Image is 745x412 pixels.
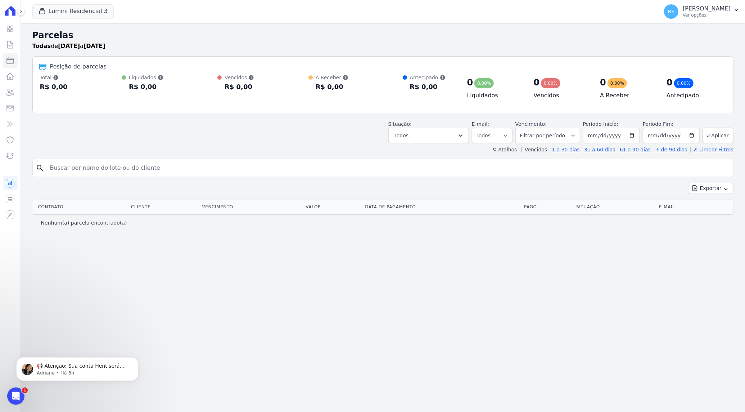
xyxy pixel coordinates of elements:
[703,128,733,143] button: Aplicar
[667,77,673,88] div: 0
[7,387,24,405] iframe: Intercom live chat
[32,29,733,42] h2: Parcelas
[303,200,362,214] th: Valor
[316,81,348,93] div: R$ 0,00
[492,147,517,152] label: ↯ Atalhos
[688,183,733,194] button: Exportar
[225,74,254,81] div: Vencidos
[58,43,80,49] strong: [DATE]
[600,77,606,88] div: 0
[41,219,127,226] p: Nenhum(a) parcela encontrado(a)
[521,147,549,152] label: Vencidos:
[467,91,522,100] h4: Liquidados
[199,200,303,214] th: Vencimento
[474,78,494,88] div: 0,00%
[32,43,51,49] strong: Todas
[472,121,489,127] label: E-mail:
[683,5,731,12] p: [PERSON_NAME]
[83,43,105,49] strong: [DATE]
[656,200,717,214] th: E-mail
[40,81,68,93] div: R$ 0,00
[667,91,722,100] h4: Antecipado
[50,62,107,71] div: Posição de parcelas
[225,81,254,93] div: R$ 0,00
[608,78,627,88] div: 0,00%
[410,81,446,93] div: R$ 0,00
[521,200,573,214] th: Pago
[129,74,163,81] div: Liquidados
[36,164,44,172] i: search
[388,128,469,143] button: Todos
[467,77,473,88] div: 0
[600,91,655,100] h4: A Receber
[394,131,408,140] span: Todos
[584,147,615,152] a: 31 a 60 dias
[658,1,745,22] button: RS [PERSON_NAME] Ver opções
[643,120,700,128] label: Período Fim:
[573,200,656,214] th: Situação
[388,121,412,127] label: Situação:
[32,4,114,18] button: Lumini Residencial 3
[655,147,687,152] a: + de 90 dias
[46,161,730,175] input: Buscar por nome do lote ou do cliente
[583,121,618,127] label: Período Inicío:
[683,12,731,18] p: Ver opções
[32,42,105,50] p: de a
[668,9,675,14] span: RS
[316,74,348,81] div: A Receber
[22,387,28,393] span: 1
[533,91,588,100] h4: Vencidos
[620,147,651,152] a: 61 a 90 dias
[362,200,521,214] th: Data de Pagamento
[5,342,149,393] iframe: Intercom notifications mensagem
[674,78,694,88] div: 0,00%
[690,147,733,152] a: ✗ Limpar Filtros
[541,78,560,88] div: 0,00%
[410,74,446,81] div: Antecipado
[128,200,199,214] th: Cliente
[32,200,128,214] th: Contrato
[129,81,163,93] div: R$ 0,00
[40,74,68,81] div: Total
[552,147,580,152] a: 1 a 30 dias
[515,121,547,127] label: Vencimento:
[533,77,539,88] div: 0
